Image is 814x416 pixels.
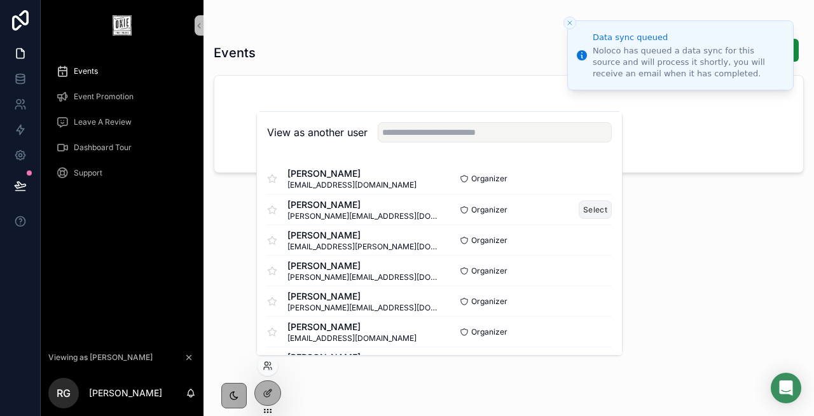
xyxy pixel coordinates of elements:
div: Data sync queued [593,31,783,44]
span: [EMAIL_ADDRESS][DOMAIN_NAME] [287,180,417,190]
span: [PERSON_NAME] [287,167,417,180]
span: [PERSON_NAME] [287,229,439,242]
div: scrollable content [41,51,203,201]
span: [EMAIL_ADDRESS][DOMAIN_NAME] [287,333,417,343]
a: Events [48,60,196,83]
button: Select [579,200,612,219]
a: Support [48,162,196,184]
span: [PERSON_NAME] [287,260,439,272]
a: Dashboard Tour [48,136,196,159]
span: Organizer [471,174,507,184]
span: [PERSON_NAME] [287,351,439,364]
a: Event Promotion [48,85,196,108]
h2: View as another user [267,125,368,140]
span: [PERSON_NAME][EMAIL_ADDRESS][DOMAIN_NAME] [287,272,439,282]
span: [PERSON_NAME][EMAIL_ADDRESS][DOMAIN_NAME] [287,211,439,221]
img: App logo [113,15,132,36]
span: [PERSON_NAME][EMAIL_ADDRESS][DOMAIN_NAME] [287,303,439,313]
span: Events [74,66,98,76]
span: [EMAIL_ADDRESS][PERSON_NAME][DOMAIN_NAME] [287,242,439,252]
p: [PERSON_NAME] [89,387,162,399]
span: [PERSON_NAME] [287,321,417,333]
span: Dashboard Tour [74,142,132,153]
span: RG [57,385,71,401]
span: [PERSON_NAME] [287,198,439,211]
span: Organizer [471,235,507,246]
button: Close toast [563,17,576,29]
span: Organizer [471,296,507,307]
span: Organizer [471,327,507,337]
span: Organizer [471,266,507,276]
span: [PERSON_NAME] [287,290,439,303]
span: Support [74,168,102,178]
span: Viewing as [PERSON_NAME] [48,352,153,363]
span: Event Promotion [74,92,134,102]
span: Organizer [471,205,507,215]
div: Noloco has queued a data sync for this source and will process it shortly, you will receive an em... [593,45,783,80]
div: Open Intercom Messenger [771,373,801,403]
a: Leave A Review [48,111,196,134]
span: Leave A Review [74,117,132,127]
h1: Events [214,44,256,62]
